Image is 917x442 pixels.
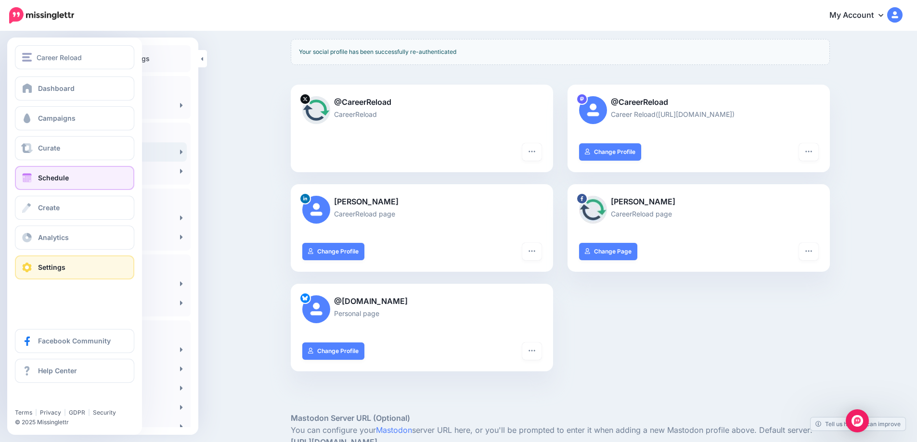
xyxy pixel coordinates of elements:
[38,366,77,375] span: Help Center
[302,96,330,124] img: 63DzD7eq-57774.jpg
[302,96,542,109] p: @CareerReload
[579,96,818,109] p: @CareerReload
[579,109,818,120] p: Career Reload([URL][DOMAIN_NAME])
[291,412,830,424] h5: Mastodon Server URL (Optional)
[302,342,364,360] a: Change Profile
[15,417,140,427] li: © 2025 Missinglettr
[9,7,74,24] img: Missinglettr
[40,409,61,416] a: Privacy
[15,76,134,101] a: Dashboard
[38,263,65,271] span: Settings
[302,196,542,208] p: [PERSON_NAME]
[579,196,818,208] p: [PERSON_NAME]
[811,417,905,430] a: Tell us how we can improve
[15,395,88,404] iframe: Twitter Follow Button
[579,196,607,224] img: 294325650_939078050313248_9003369330653232731_n-bsa128223.jpg
[93,409,116,416] a: Security
[38,174,69,182] span: Schedule
[15,329,134,353] a: Facebook Community
[579,143,641,161] a: Change Profile
[846,409,869,432] div: Open Intercom Messenger
[15,226,134,250] a: Analytics
[38,233,69,241] span: Analytics
[15,196,134,220] a: Create
[302,243,364,260] a: Change Profile
[820,4,903,27] a: My Account
[64,409,66,416] span: |
[15,106,134,130] a: Campaigns
[38,144,60,152] span: Curate
[302,208,542,219] p: CareerReload page
[579,243,637,260] a: Change Page
[376,425,412,435] a: Mastodon
[69,409,85,416] a: GDPR
[302,295,330,323] img: user_default_image.png
[38,337,111,345] span: Facebook Community
[35,409,37,416] span: |
[38,203,60,212] span: Create
[15,136,134,160] a: Curate
[302,196,330,224] img: user_default_image.png
[302,109,542,120] p: CareerReload
[302,308,542,319] p: Personal page
[15,45,134,69] button: Career Reload
[37,52,82,63] span: Career Reload
[38,84,75,92] span: Dashboard
[579,208,818,219] p: CareerReload page
[15,359,134,383] a: Help Center
[15,255,134,279] a: Settings
[579,96,607,124] img: user_default_image.png
[22,53,32,62] img: menu.png
[15,409,32,416] a: Terms
[15,166,134,190] a: Schedule
[302,295,542,308] p: @[DOMAIN_NAME]
[291,39,830,65] div: Your social profile has been successfully re-authenticated
[38,114,76,122] span: Campaigns
[88,409,90,416] span: |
